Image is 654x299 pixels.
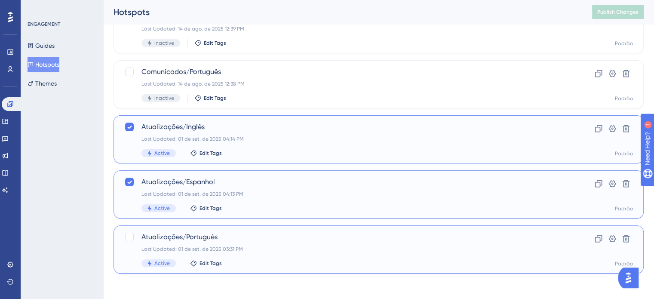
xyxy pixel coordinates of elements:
[592,5,644,19] button: Publish Changes
[28,38,55,53] button: Guides
[204,95,226,102] span: Edit Tags
[615,260,633,267] div: Padrão
[190,150,222,157] button: Edit Tags
[28,76,57,91] button: Themes
[141,25,547,32] div: Last Updated: 14 de ago. de 2025 12:39 PM
[154,260,170,267] span: Active
[190,260,222,267] button: Edit Tags
[20,2,54,12] span: Need Help?
[28,21,60,28] div: ENGAGEMENT
[200,260,222,267] span: Edit Tags
[615,205,633,212] div: Padrão
[615,150,633,157] div: Padrão
[204,40,226,46] span: Edit Tags
[615,40,633,47] div: Padrão
[194,40,226,46] button: Edit Tags
[114,6,571,18] div: Hotspots
[141,191,547,197] div: Last Updated: 01 de set. de 2025 04:13 PM
[618,265,644,291] iframe: UserGuiding AI Assistant Launcher
[200,150,222,157] span: Edit Tags
[141,232,547,242] span: Atualizações/Português
[141,122,547,132] span: Atualizações/Inglês
[141,136,547,142] div: Last Updated: 01 de set. de 2025 04:14 PM
[60,4,62,11] div: 1
[194,95,226,102] button: Edit Tags
[154,40,174,46] span: Inactive
[28,57,59,72] button: Hotspots
[154,150,170,157] span: Active
[154,205,170,212] span: Active
[141,246,547,253] div: Last Updated: 01 de set. de 2025 03:31 PM
[141,80,547,87] div: Last Updated: 14 de ago. de 2025 12:38 PM
[200,205,222,212] span: Edit Tags
[141,67,547,77] span: Comunicados/Português
[141,177,547,187] span: Atualizações/Espanhol
[615,95,633,102] div: Padrão
[597,9,639,15] span: Publish Changes
[190,205,222,212] button: Edit Tags
[154,95,174,102] span: Inactive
